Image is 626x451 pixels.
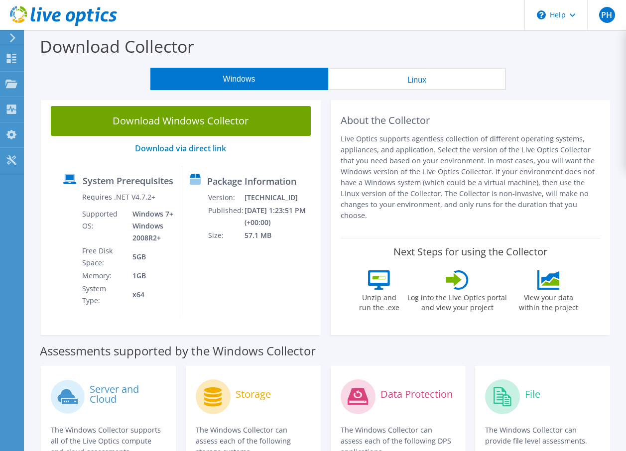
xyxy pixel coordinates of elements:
label: File [525,389,540,399]
td: Size: [208,229,244,242]
label: View your data within the project [512,290,584,313]
label: Unzip and run the .exe [356,290,402,313]
p: The Windows Collector can provide file level assessments. [485,425,600,447]
span: PH [599,7,615,23]
a: Download Windows Collector [51,106,311,136]
td: 1GB [125,269,174,282]
label: Log into the Live Optics portal and view your project [407,290,507,313]
a: Download via direct link [135,143,226,154]
label: Requires .NET V4.7.2+ [82,192,155,202]
td: Free Disk Space: [82,244,125,269]
p: Live Optics supports agentless collection of different operating systems, appliances, and applica... [341,133,601,221]
td: [TECHNICAL_ID] [244,191,316,204]
button: Windows [150,68,328,90]
td: Supported OS: [82,208,125,244]
td: x64 [125,282,174,307]
td: [DATE] 1:23:51 PM (+00:00) [244,204,316,229]
label: Server and Cloud [90,384,166,404]
td: System Type: [82,282,125,307]
td: Memory: [82,269,125,282]
svg: \n [537,10,546,19]
td: Version: [208,191,244,204]
td: Published: [208,204,244,229]
label: Next Steps for using the Collector [393,246,547,258]
button: Linux [328,68,506,90]
label: System Prerequisites [83,176,173,186]
td: Windows 7+ Windows 2008R2+ [125,208,174,244]
label: Assessments supported by the Windows Collector [40,346,316,356]
label: Package Information [207,176,296,186]
h2: About the Collector [341,114,601,126]
label: Storage [236,389,271,399]
label: Data Protection [380,389,453,399]
td: 5GB [125,244,174,269]
td: 57.1 MB [244,229,316,242]
label: Download Collector [40,35,194,58]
